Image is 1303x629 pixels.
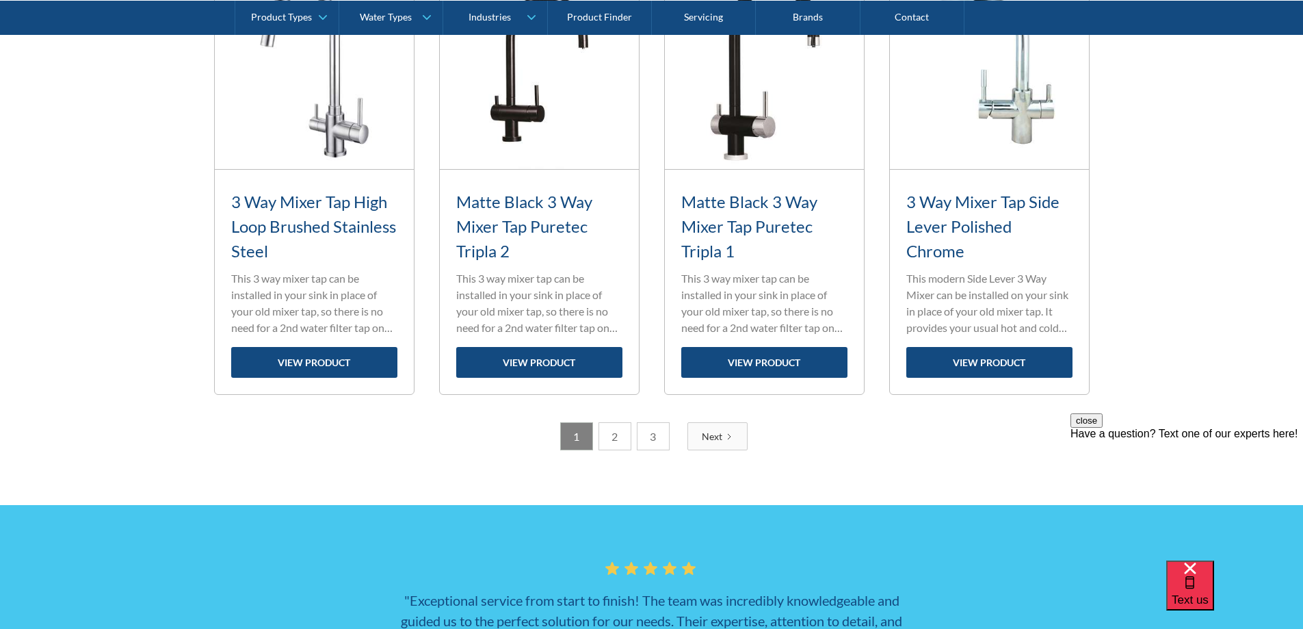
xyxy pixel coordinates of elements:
[469,11,511,23] div: Industries
[598,422,631,450] a: 2
[231,190,397,264] h3: 3 Way Mixer Tap High Loop Brushed Stainless Steel
[1166,561,1303,629] iframe: podium webchat widget bubble
[702,429,722,444] div: Next
[251,11,312,23] div: Product Types
[456,270,622,336] p: This 3 way mixer tap can be installed in your sink in place of your old mixer tap, so there is no...
[681,270,847,336] p: This 3 way mixer tap can be installed in your sink in place of your old mixer tap, so there is no...
[231,270,397,336] p: This 3 way mixer tap can be installed in your sink in place of your old mixer tap, so there is no...
[637,422,670,450] a: 3
[906,347,1072,378] a: view product
[681,190,847,264] h3: Matte Black 3 Way Mixer Tap Puretec Tripla 1
[456,347,622,378] a: view product
[687,422,748,450] a: Next Page
[906,270,1072,336] p: This modern Side Lever 3 Way Mixer can be installed on your sink in place of your old mixer tap. ...
[214,422,1090,450] div: List
[906,190,1072,264] h3: 3 Way Mixer Tap Side Lever Polished Chrome
[456,190,622,264] h3: Matte Black 3 Way Mixer Tap Puretec Tripla 2
[681,347,847,378] a: view product
[360,11,412,23] div: Water Types
[1070,413,1303,578] iframe: podium webchat widget prompt
[560,422,593,450] a: 1
[231,347,397,378] a: view product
